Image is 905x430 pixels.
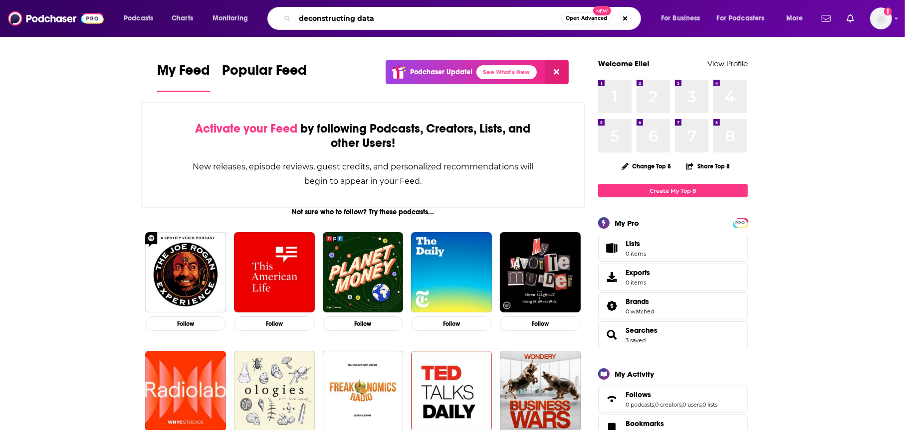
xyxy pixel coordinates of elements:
span: Searches [598,321,748,348]
span: Lists [602,241,622,255]
span: Charts [172,11,193,25]
img: This American Life [234,232,315,313]
button: Change Top 8 [616,160,678,172]
span: Bookmarks [626,419,664,428]
a: Create My Top 8 [598,184,748,197]
a: Charts [165,10,199,26]
span: Exports [626,268,650,277]
div: My Pro [615,218,639,228]
a: Lists [598,235,748,262]
a: Brands [602,299,622,313]
span: , [701,401,702,408]
a: 0 creators [655,401,681,408]
img: Planet Money [323,232,404,313]
span: Podcasts [124,11,153,25]
p: Podchaser Update! [410,68,472,76]
a: 0 podcasts [626,401,654,408]
span: Open Advanced [566,16,607,21]
span: 0 items [626,250,646,257]
a: See What's New [476,65,537,79]
div: Search podcasts, credits, & more... [277,7,651,30]
a: PRO [734,219,746,226]
a: 0 lists [702,401,717,408]
button: open menu [117,10,166,26]
a: View Profile [707,59,748,68]
span: New [593,6,611,15]
div: by following Podcasts, Creators, Lists, and other Users! [192,122,534,150]
img: Podchaser - Follow, Share and Rate Podcasts [8,9,104,28]
a: Welcome Elle! [598,59,650,68]
span: Lists [626,239,640,248]
span: Activate your Feed [195,121,297,136]
span: Lists [626,239,646,248]
a: 3 saved [626,337,646,344]
span: Exports [602,270,622,284]
a: Show notifications dropdown [843,10,858,27]
button: Follow [145,316,226,331]
span: More [786,11,803,25]
a: Searches [626,326,658,335]
button: open menu [710,10,779,26]
span: 0 items [626,279,650,286]
img: The Daily [411,232,492,313]
button: Follow [323,316,404,331]
span: PRO [734,219,746,227]
span: , [681,401,682,408]
span: Follows [598,386,748,413]
a: Bookmarks [626,419,684,428]
button: Share Top 8 [685,156,730,176]
span: Popular Feed [222,62,307,85]
svg: Add a profile image [884,7,892,15]
div: Not sure who to follow? Try these podcasts... [141,208,585,216]
span: Logged in as elleb2btech [870,7,892,29]
span: Brands [626,297,649,306]
input: Search podcasts, credits, & more... [295,10,561,26]
button: open menu [779,10,816,26]
span: Brands [598,292,748,319]
a: Searches [602,328,622,342]
button: Follow [500,316,581,331]
a: 0 watched [626,308,654,315]
div: My Activity [615,369,654,379]
span: My Feed [157,62,210,85]
span: For Podcasters [717,11,765,25]
a: Popular Feed [222,62,307,92]
span: Follows [626,390,651,399]
a: Follows [602,392,622,406]
img: The Joe Rogan Experience [145,232,226,313]
button: open menu [654,10,713,26]
button: Follow [234,316,315,331]
div: New releases, episode reviews, guest credits, and personalized recommendations will begin to appe... [192,159,534,188]
a: Brands [626,297,654,306]
a: Follows [626,390,717,399]
img: User Profile [870,7,892,29]
a: Show notifications dropdown [818,10,835,27]
span: , [654,401,655,408]
span: For Business [661,11,700,25]
a: My Feed [157,62,210,92]
button: Show profile menu [870,7,892,29]
a: Exports [598,264,748,290]
button: Open AdvancedNew [561,12,612,24]
button: open menu [206,10,261,26]
a: 0 users [682,401,701,408]
span: Monitoring [213,11,248,25]
img: My Favorite Murder with Karen Kilgariff and Georgia Hardstark [500,232,581,313]
button: Follow [411,316,492,331]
